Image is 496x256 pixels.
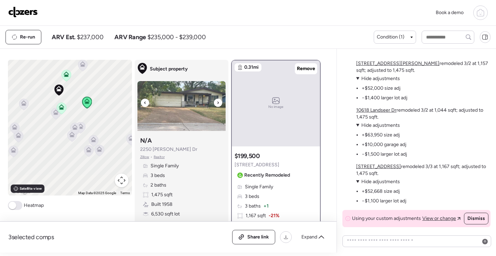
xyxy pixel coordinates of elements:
span: Heatmap [24,202,44,209]
a: View or change [422,215,461,222]
span: Re-run [20,34,35,41]
span: Hide adjustments [361,76,400,81]
span: Built 1958 [151,201,173,208]
span: 6,530 sqft lot [151,211,180,218]
p: remodeled 3/2 at 1,044 sqft; adjusted to 1,475 sqft. [356,107,490,121]
p: remodeled 3/3 at 1,167 sqft; adjusted to 1,475 sqft. [356,163,490,177]
li: −$1,500 larger lot adj [362,151,407,158]
a: Terms (opens in new tab) [120,191,130,195]
img: Google [10,187,32,196]
li: +$52,000 size adj [362,85,401,92]
summary: Hide adjustments [356,178,406,185]
span: [STREET_ADDRESS] [235,162,279,168]
span: Subject property [150,66,188,73]
span: ARV Range [114,33,146,41]
h3: N/A [140,136,152,145]
span: Using your custom adjustments [352,215,421,222]
span: 3 baths [245,203,261,210]
li: −$1,100 larger lot adj [362,198,406,204]
span: No image [268,104,283,110]
span: 1,475 sqft [151,191,173,198]
li: +$10,000 garage adj [362,141,406,148]
span: • [151,154,152,160]
span: 1,167 sqft [246,212,266,219]
li: +$52,668 size adj [362,188,400,195]
span: Remove [297,65,315,72]
span: Satellite view [20,186,42,191]
span: Single Family [151,163,179,169]
span: Realtor [154,154,165,160]
span: Dismiss [467,215,485,222]
span: Hide adjustments [361,122,400,128]
a: [STREET_ADDRESS] [356,164,401,169]
span: Book a demo [436,10,464,15]
span: -21% [269,212,279,219]
span: Map Data ©2025 Google [78,191,116,195]
a: [STREET_ADDRESS][PERSON_NAME] [356,60,440,66]
a: 10618 Landseer Dr [356,107,396,113]
summary: Hide adjustments [356,122,407,129]
span: 3 selected comps [8,233,54,241]
span: 3 beds [151,172,165,179]
span: View or change [422,215,456,222]
span: Condition (1) [377,34,404,41]
span: + 1 [263,203,269,210]
summary: Hide adjustments [356,75,407,82]
span: Garage [151,220,167,227]
img: Logo [8,7,38,18]
span: 2250 [PERSON_NAME] Dr [140,146,197,153]
span: 2 baths [151,182,166,189]
span: Share link [247,234,269,241]
span: $237,000 [77,33,103,41]
a: Open this area in Google Maps (opens a new window) [10,187,32,196]
h3: $199,500 [235,152,260,160]
li: −$1,400 larger lot adj [362,94,407,101]
span: Single Family [245,183,273,190]
span: Zillow [140,154,149,160]
span: ARV Est. [52,33,75,41]
span: $235,000 - $239,000 [147,33,206,41]
span: Hide adjustments [361,179,400,185]
span: Recently Remodeled [244,172,290,179]
button: Map camera controls [115,174,128,187]
span: 0.31mi [244,64,259,71]
span: 3 beds [245,193,259,200]
li: +$63,950 size adj [362,132,400,138]
p: remodeled 3/2 at 1,157 sqft; adjusted to 1,475 sqft. [356,60,490,74]
span: Expand [301,234,317,241]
